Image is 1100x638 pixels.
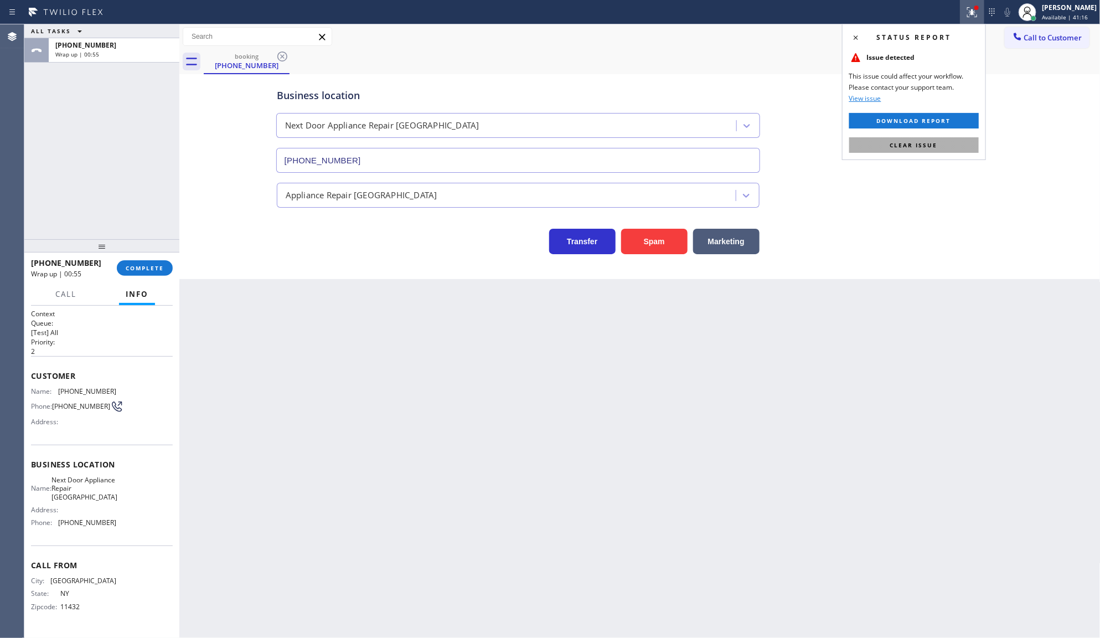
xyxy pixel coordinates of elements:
[31,309,173,318] h1: Context
[31,560,173,570] span: Call From
[31,27,71,35] span: ALL TASKS
[205,52,288,60] div: booking
[31,518,58,527] span: Phone:
[49,284,83,305] button: Call
[31,258,101,268] span: [PHONE_NUMBER]
[693,229,760,254] button: Marketing
[55,50,99,58] span: Wrap up | 00:55
[31,387,58,395] span: Name:
[31,318,173,328] h2: Queue:
[31,459,173,470] span: Business location
[277,88,760,103] div: Business location
[60,603,116,611] span: 11432
[126,289,148,299] span: Info
[1000,4,1015,20] button: Mute
[60,589,116,598] span: NY
[31,371,173,381] span: Customer
[286,189,437,202] div: Appliance Repair [GEOGRAPHIC_DATA]
[549,229,616,254] button: Transfer
[621,229,688,254] button: Spam
[285,120,479,132] div: Next Door Appliance Repair [GEOGRAPHIC_DATA]
[119,284,155,305] button: Info
[58,387,116,395] span: [PHONE_NUMBER]
[117,260,173,276] button: COMPLETE
[1042,3,1097,12] div: [PERSON_NAME]
[55,40,116,50] span: [PHONE_NUMBER]
[31,589,60,598] span: State:
[31,484,51,492] span: Name:
[31,402,52,410] span: Phone:
[276,148,760,173] input: Phone Number
[205,60,288,70] div: [PHONE_NUMBER]
[31,337,173,347] h2: Priority:
[31,577,50,585] span: City:
[50,577,116,585] span: [GEOGRAPHIC_DATA]
[31,328,173,337] p: [Test] All
[183,28,332,45] input: Search
[31,603,60,611] span: Zipcode:
[126,264,164,272] span: COMPLETE
[1024,33,1082,43] span: Call to Customer
[1042,13,1088,21] span: Available | 41:16
[58,518,116,527] span: [PHONE_NUMBER]
[1005,27,1089,48] button: Call to Customer
[52,402,110,410] span: [PHONE_NUMBER]
[51,476,117,501] span: Next Door Appliance Repair [GEOGRAPHIC_DATA]
[55,289,76,299] span: Call
[31,418,60,426] span: Address:
[31,269,81,279] span: Wrap up | 00:55
[205,49,288,73] div: (718) 557-1888
[31,506,60,514] span: Address:
[31,347,173,356] p: 2
[24,24,93,38] button: ALL TASKS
